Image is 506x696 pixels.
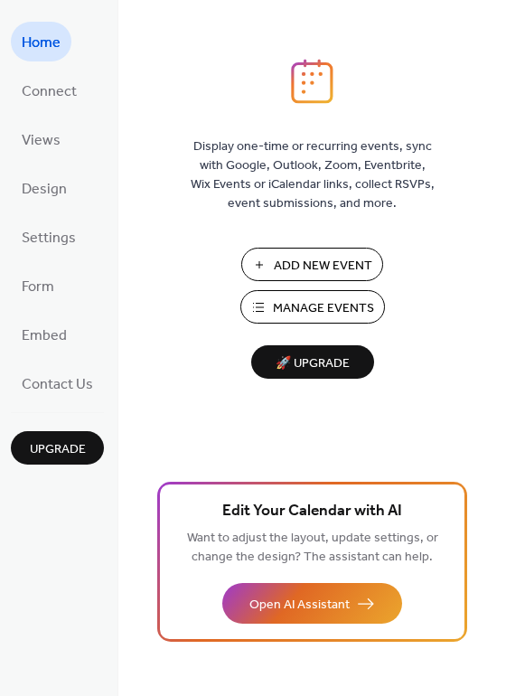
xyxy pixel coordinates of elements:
a: Settings [11,217,87,257]
button: Manage Events [240,290,385,324]
button: Upgrade [11,431,104,465]
span: Design [22,175,67,204]
button: Open AI Assistant [222,583,402,624]
a: Views [11,119,71,159]
span: Home [22,29,61,58]
a: Design [11,168,78,208]
span: Display one-time or recurring events, sync with Google, Outlook, Zoom, Eventbrite, Wix Events or ... [191,137,435,213]
a: Contact Us [11,363,104,403]
span: Open AI Assistant [249,596,350,615]
a: Home [11,22,71,61]
span: Want to adjust the layout, update settings, or change the design? The assistant can help. [187,526,438,569]
span: Manage Events [273,299,374,318]
span: Edit Your Calendar with AI [222,499,402,524]
span: Embed [22,322,67,351]
span: Connect [22,78,77,107]
span: Contact Us [22,371,93,400]
span: 🚀 Upgrade [262,352,363,376]
a: Form [11,266,65,306]
button: Add New Event [241,248,383,281]
span: Settings [22,224,76,253]
button: 🚀 Upgrade [251,345,374,379]
span: Add New Event [274,257,372,276]
a: Connect [11,71,88,110]
img: logo_icon.svg [291,59,333,104]
a: Embed [11,315,78,354]
span: Form [22,273,54,302]
span: Upgrade [30,440,86,459]
span: Views [22,127,61,155]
